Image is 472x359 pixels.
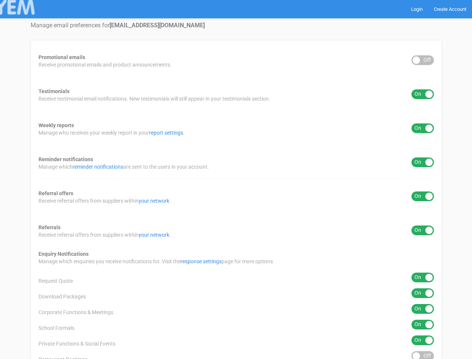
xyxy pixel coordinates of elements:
span: Corporate Functions & Meetings [38,309,113,316]
span: Manage who receives your weekly report in your . [38,129,185,136]
span: Manage which enquiries you receive notifications for. Visit the page for more options. [38,258,274,265]
a: report settings [149,130,183,136]
strong: Enquiry Notifications [38,251,89,257]
a: reminder notifications [73,164,123,170]
strong: Promotional emails [38,54,85,60]
span: Download Packages [38,293,86,300]
span: Manage which are sent to the users in your account. [38,163,209,171]
h4: Manage email preferences for [31,22,442,29]
span: Receive testimonial email notifications. New testimonials will still appear in your testimonials ... [38,95,270,102]
strong: [EMAIL_ADDRESS][DOMAIN_NAME] [109,22,205,29]
strong: Reminder notifications [38,156,93,162]
strong: Weekly reports [38,122,74,128]
strong: Testimonials [38,88,70,94]
span: Private Functions & Social Events [38,340,115,347]
a: response settings [181,258,222,264]
span: Receive referral offers from suppliers within . [38,197,171,205]
a: your network [139,232,169,238]
span: Receive referral offers from suppliers within . [38,231,171,239]
span: School Formals [38,324,74,332]
a: your network [139,198,169,204]
strong: Referral offers [38,190,73,196]
strong: Referrals [38,224,61,230]
span: Receive promotional emails and product announcements. [38,61,172,68]
span: Request Quote [38,277,73,285]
